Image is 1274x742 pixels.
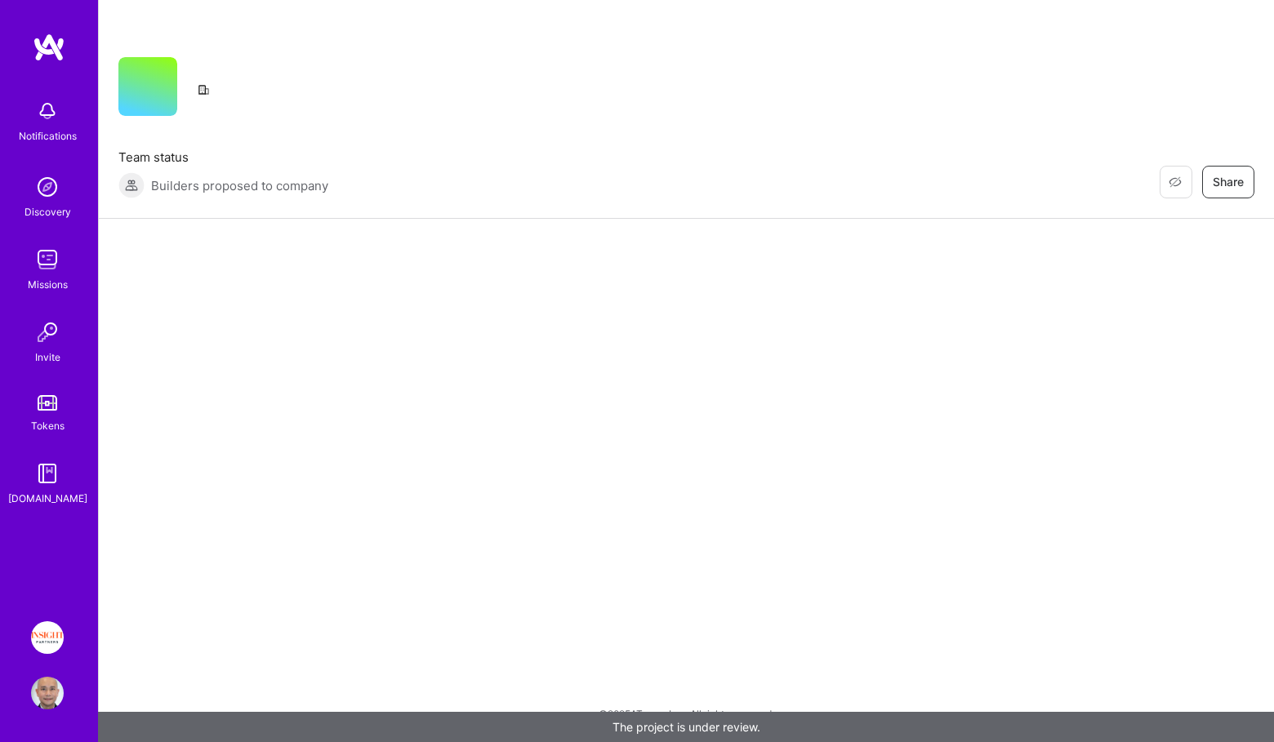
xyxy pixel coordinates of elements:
img: teamwork [31,243,64,276]
a: User Avatar [27,677,68,709]
div: Discovery [24,203,71,220]
img: Invite [31,316,64,349]
img: logo [33,33,65,62]
div: Tokens [31,417,65,434]
span: Builders proposed to company [151,177,328,194]
div: [DOMAIN_NAME] [8,490,87,507]
img: bell [31,95,64,127]
span: Share [1213,174,1244,190]
div: The project is under review. [98,712,1274,742]
img: Builders proposed to company [118,172,145,198]
img: discovery [31,171,64,203]
a: Insight Partners: Data & AI - Sourcing [27,621,68,654]
img: tokens [38,395,57,411]
img: User Avatar [31,677,64,709]
button: Share [1202,166,1254,198]
img: Insight Partners: Data & AI - Sourcing [31,621,64,654]
div: Missions [28,276,68,293]
div: Invite [35,349,60,366]
img: guide book [31,457,64,490]
span: Team status [118,149,328,166]
i: icon EyeClosed [1169,176,1182,189]
div: Notifications [19,127,77,144]
i: icon CompanyGray [197,83,210,96]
